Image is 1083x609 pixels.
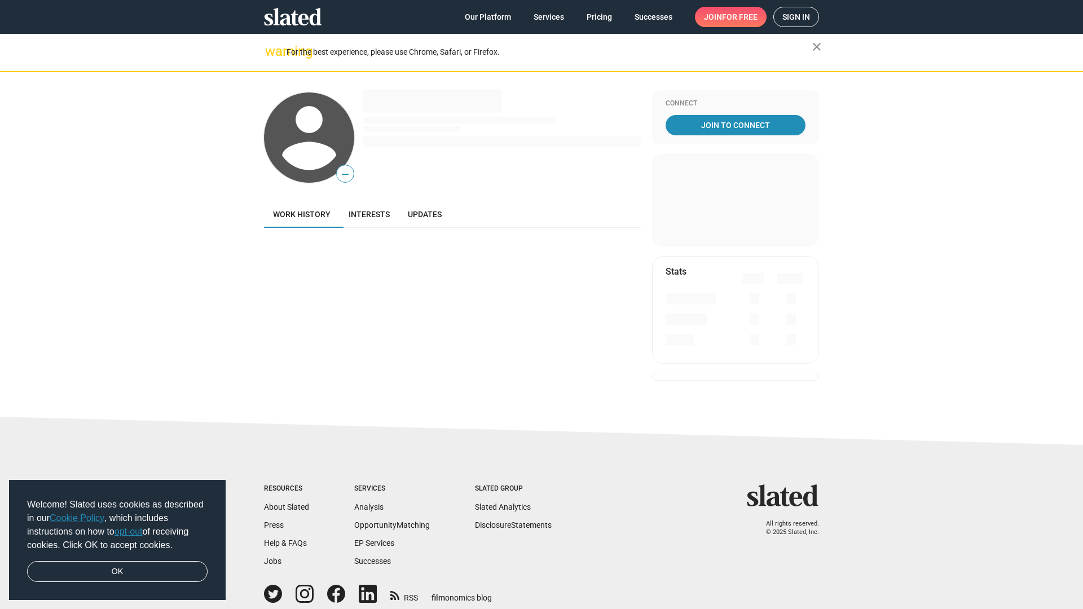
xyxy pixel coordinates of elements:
[354,520,430,529] a: OpportunityMatching
[635,7,672,27] span: Successes
[475,520,552,529] a: DisclosureStatements
[773,7,819,27] a: Sign in
[475,502,531,511] a: Slated Analytics
[287,45,812,60] div: For the best experience, please use Chrome, Safari, or Firefox.
[722,7,758,27] span: for free
[525,7,573,27] a: Services
[264,520,284,529] a: Press
[704,7,758,27] span: Join
[626,7,681,27] a: Successes
[475,484,552,493] div: Slated Group
[399,201,451,228] a: Updates
[264,201,340,228] a: Work history
[408,210,442,219] span: Updates
[264,557,281,566] a: Jobs
[465,7,511,27] span: Our Platform
[27,561,208,582] a: dismiss cookie message
[534,7,564,27] span: Services
[265,45,279,58] mat-icon: warning
[666,99,805,108] div: Connect
[456,7,520,27] a: Our Platform
[432,584,492,603] a: filmonomics blog
[578,7,621,27] a: Pricing
[666,115,805,135] a: Join To Connect
[354,502,384,511] a: Analysis
[264,484,309,493] div: Resources
[432,593,445,602] span: film
[264,539,307,548] a: Help & FAQs
[695,7,767,27] a: Joinfor free
[337,167,354,182] span: —
[115,527,143,536] a: opt-out
[666,266,686,277] mat-card-title: Stats
[354,557,391,566] a: Successes
[9,480,226,601] div: cookieconsent
[349,210,390,219] span: Interests
[810,40,824,54] mat-icon: close
[754,520,819,536] p: All rights reserved. © 2025 Slated, Inc.
[587,7,612,27] span: Pricing
[390,586,418,603] a: RSS
[340,201,399,228] a: Interests
[668,115,803,135] span: Join To Connect
[27,498,208,552] span: Welcome! Slated uses cookies as described in our , which includes instructions on how to of recei...
[354,484,430,493] div: Services
[264,502,309,511] a: About Slated
[354,539,394,548] a: EP Services
[50,513,104,523] a: Cookie Policy
[782,7,810,27] span: Sign in
[273,210,331,219] span: Work history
